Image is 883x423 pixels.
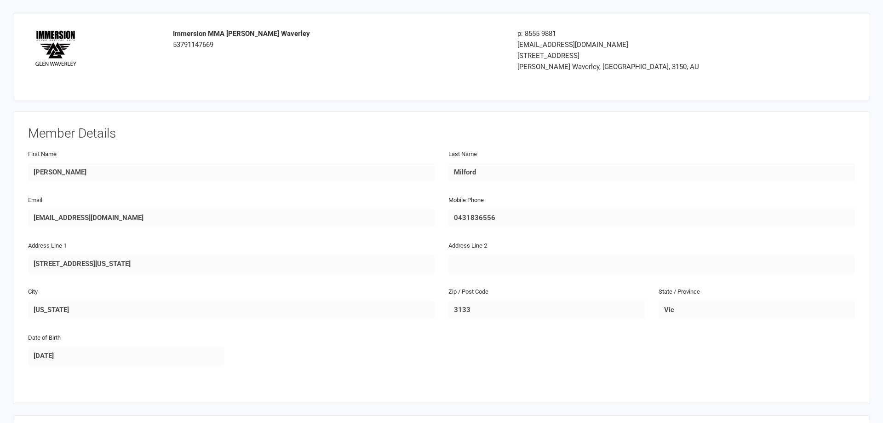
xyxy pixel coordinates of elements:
[517,28,779,39] div: p: 8555 9881
[173,28,504,50] div: 53791147669
[517,61,779,72] div: [PERSON_NAME] Waverley, [GEOGRAPHIC_DATA], 3150, AU
[28,196,42,205] label: Email
[28,150,57,159] label: First Name
[28,287,38,297] label: City
[448,150,477,159] label: Last Name
[448,241,487,251] label: Address Line 2
[173,29,310,38] strong: Immersion MMA [PERSON_NAME] Waverley
[28,127,855,141] h3: Member Details
[517,39,779,50] div: [EMAIL_ADDRESS][DOMAIN_NAME]
[35,28,76,70] img: 962c02d8-15d5-43f2-895f-49b208368835.png
[28,241,67,251] label: Address Line 1
[517,50,779,61] div: [STREET_ADDRESS]
[659,287,700,297] label: State / Province
[448,287,488,297] label: Zip / Post Code
[28,333,61,343] label: Date of Birth
[448,196,484,205] label: Mobile Phone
